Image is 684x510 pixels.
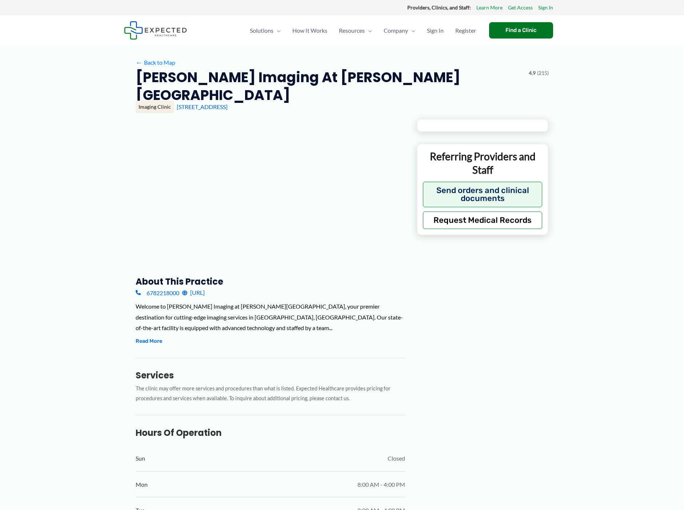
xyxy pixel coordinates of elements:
[449,18,482,43] a: Register
[407,4,471,11] strong: Providers, Clinics, and Staff:
[423,182,543,207] button: Send orders and clinical documents
[136,287,179,298] a: 6782218000
[365,18,372,43] span: Menu Toggle
[136,68,523,104] h2: [PERSON_NAME] Imaging at [PERSON_NAME][GEOGRAPHIC_DATA]
[333,18,378,43] a: ResourcesMenu Toggle
[136,101,174,113] div: Imaging Clinic
[250,18,273,43] span: Solutions
[244,18,287,43] a: SolutionsMenu Toggle
[273,18,281,43] span: Menu Toggle
[136,384,405,403] p: The clinic may offer more services and procedures than what is listed. Expected Healthcare provid...
[136,427,405,438] h3: Hours of Operation
[408,18,415,43] span: Menu Toggle
[339,18,365,43] span: Resources
[427,18,444,43] span: Sign In
[378,18,421,43] a: CompanyMenu Toggle
[136,370,405,381] h3: Services
[476,3,503,12] a: Learn More
[489,22,553,39] a: Find a Clinic
[508,3,533,12] a: Get Access
[421,18,449,43] a: Sign In
[455,18,476,43] span: Register
[136,453,145,464] span: Sun
[136,276,405,287] h3: About this practice
[136,59,143,66] span: ←
[287,18,333,43] a: How It Works
[423,212,543,229] button: Request Medical Records
[388,453,405,464] span: Closed
[537,68,549,78] span: (215)
[423,150,543,176] p: Referring Providers and Staff
[136,479,148,490] span: Mon
[182,287,205,298] a: [URL]
[384,18,408,43] span: Company
[177,103,228,110] a: [STREET_ADDRESS]
[136,301,405,333] div: Welcome to [PERSON_NAME] Imaging at [PERSON_NAME][GEOGRAPHIC_DATA], your premier destination for ...
[136,57,175,68] a: ←Back to Map
[357,479,405,490] span: 8:00 AM - 4:00 PM
[292,18,327,43] span: How It Works
[529,68,536,78] span: 4.9
[538,3,553,12] a: Sign In
[124,21,187,40] img: Expected Healthcare Logo - side, dark font, small
[136,337,162,346] button: Read More
[244,18,482,43] nav: Primary Site Navigation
